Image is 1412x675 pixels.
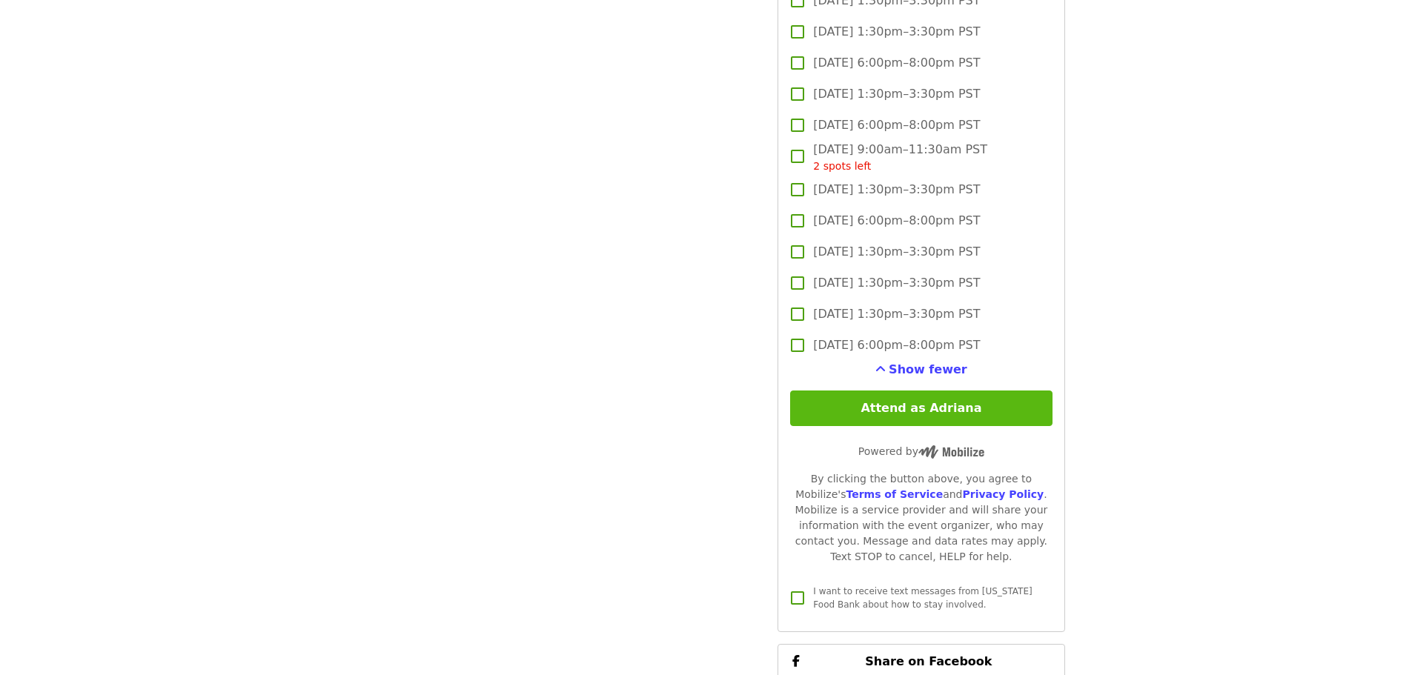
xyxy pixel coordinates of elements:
span: [DATE] 1:30pm–3:30pm PST [813,243,980,261]
span: Powered by [858,445,984,457]
span: [DATE] 1:30pm–3:30pm PST [813,85,980,103]
span: [DATE] 9:00am–11:30am PST [813,141,987,174]
div: By clicking the button above, you agree to Mobilize's and . Mobilize is a service provider and wi... [790,471,1052,565]
span: [DATE] 6:00pm–8:00pm PST [813,116,980,134]
a: Privacy Policy [962,488,1044,500]
span: [DATE] 1:30pm–3:30pm PST [813,23,980,41]
span: Show fewer [889,362,967,376]
span: [DATE] 1:30pm–3:30pm PST [813,274,980,292]
span: 2 spots left [813,160,871,172]
a: Terms of Service [846,488,943,500]
span: [DATE] 6:00pm–8:00pm PST [813,212,980,230]
span: Share on Facebook [865,654,992,668]
button: See more timeslots [875,361,967,379]
span: [DATE] 6:00pm–8:00pm PST [813,336,980,354]
span: [DATE] 6:00pm–8:00pm PST [813,54,980,72]
button: Attend as Adriana [790,390,1052,426]
img: Powered by Mobilize [918,445,984,459]
span: I want to receive text messages from [US_STATE] Food Bank about how to stay involved. [813,586,1032,610]
span: [DATE] 1:30pm–3:30pm PST [813,181,980,199]
span: [DATE] 1:30pm–3:30pm PST [813,305,980,323]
